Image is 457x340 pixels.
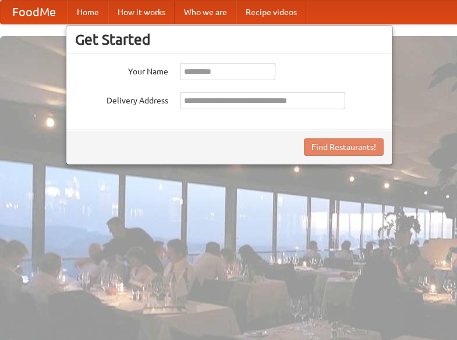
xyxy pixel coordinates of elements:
[1,1,68,24] a: FoodMe
[75,31,384,48] h3: Get Started
[108,1,175,24] a: How it works
[75,63,168,77] label: Your Name
[75,92,168,106] label: Delivery Address
[68,1,108,24] a: Home
[175,1,236,24] a: Who we are
[304,138,384,156] button: Find Restaurants!
[236,1,306,24] a: Recipe videos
